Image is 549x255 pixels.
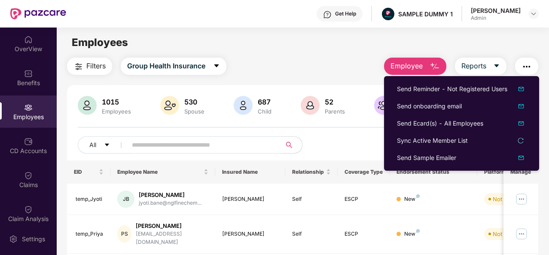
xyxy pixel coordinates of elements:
span: Relationship [292,169,324,175]
div: Spouse [183,108,206,115]
div: Self [292,230,331,238]
div: JB [117,190,134,208]
span: caret-down [493,62,500,70]
div: [PERSON_NAME] [136,222,208,230]
div: Employees [100,108,133,115]
th: EID [67,160,111,184]
span: Filters [86,61,106,71]
span: EID [74,169,98,175]
img: svg+xml;base64,PHN2ZyB4bWxucz0iaHR0cDovL3d3dy53My5vcmcvMjAwMC9zdmciIHhtbG5zOnhsaW5rPSJodHRwOi8vd3... [234,96,253,115]
span: Employee [390,61,423,71]
img: svg+xml;base64,PHN2ZyBpZD0iU2V0dGluZy0yMHgyMCIgeG1sbnM9Imh0dHA6Ly93d3cudzMub3JnLzIwMDAvc3ZnIiB3aW... [9,235,18,243]
div: Admin [471,15,521,22]
div: Send Reminder - Not Registered Users [397,84,507,94]
div: Parents [323,108,347,115]
div: SAMPLE DUMMY 1 [398,10,453,18]
button: Allcaret-down [78,136,130,154]
img: svg+xml;base64,PHN2ZyBpZD0iQ2xhaW0iIHhtbG5zPSJodHRwOi8vd3d3LnczLm9yZy8yMDAwL3N2ZyIgd2lkdGg9IjIwIi... [24,205,33,214]
img: manageButton [515,192,528,206]
img: svg+xml;base64,PHN2ZyB4bWxucz0iaHR0cDovL3d3dy53My5vcmcvMjAwMC9zdmciIHhtbG5zOnhsaW5rPSJodHRwOi8vd3... [374,96,393,115]
img: dropDownIcon [516,84,526,94]
button: Reportscaret-down [455,58,506,75]
div: Send Sample Emailer [397,153,456,163]
img: svg+xml;base64,PHN2ZyBpZD0iQmVuZWZpdHMiIHhtbG5zPSJodHRwOi8vd3d3LnczLm9yZy8yMDAwL3N2ZyIgd2lkdGg9Ij... [24,69,33,78]
img: svg+xml;base64,PHN2ZyBpZD0iRW1wbG95ZWVzIiB4bWxucz0iaHR0cDovL3d3dy53My5vcmcvMjAwMC9zdmciIHdpZHRoPS... [24,103,33,112]
span: Employees [72,36,128,49]
div: 52 [323,98,347,106]
div: 530 [183,98,206,106]
div: Settings [19,235,48,243]
img: svg+xml;base64,PHN2ZyB4bWxucz0iaHR0cDovL3d3dy53My5vcmcvMjAwMC9zdmciIHhtbG5zOnhsaW5rPSJodHRwOi8vd3... [160,96,179,115]
span: search [281,141,298,148]
div: [PERSON_NAME] [222,195,278,203]
div: New [404,195,420,203]
img: svg+xml;base64,PHN2ZyB4bWxucz0iaHR0cDovL3d3dy53My5vcmcvMjAwMC9zdmciIHdpZHRoPSIyNCIgaGVpZ2h0PSIyNC... [522,61,532,72]
img: manageButton [515,227,528,241]
div: Child [256,108,273,115]
div: Sync Active Member List [397,136,468,145]
div: New [404,230,420,238]
span: All [89,140,96,150]
th: Employee Name [110,160,215,184]
img: Pazcare_Alternative_logo-01-01.png [382,8,394,20]
th: Coverage Type [338,160,390,184]
button: Employee [384,58,446,75]
span: Employee Name [117,169,202,175]
img: svg+xml;base64,PHN2ZyB4bWxucz0iaHR0cDovL3d3dy53My5vcmcvMjAwMC9zdmciIHhtbG5zOnhsaW5rPSJodHRwOi8vd3... [430,61,440,72]
div: jyoti.bane@nglfinechem... [139,199,201,207]
img: svg+xml;base64,PHN2ZyB4bWxucz0iaHR0cDovL3d3dy53My5vcmcvMjAwMC9zdmciIHdpZHRoPSI4IiBoZWlnaHQ9IjgiIH... [416,194,420,198]
div: Send onboarding email [397,101,462,111]
img: svg+xml;base64,PHN2ZyB4bWxucz0iaHR0cDovL3d3dy53My5vcmcvMjAwMC9zdmciIHhtbG5zOnhsaW5rPSJodHRwOi8vd3... [516,153,526,163]
span: caret-down [213,62,220,70]
div: [EMAIL_ADDRESS][DOMAIN_NAME] [136,230,208,246]
div: ESCP [345,230,383,238]
div: ESCP [345,195,383,203]
img: svg+xml;base64,PHN2ZyB4bWxucz0iaHR0cDovL3d3dy53My5vcmcvMjAwMC9zdmciIHhtbG5zOnhsaW5rPSJodHRwOi8vd3... [78,96,97,115]
div: Not Verified [493,195,524,203]
button: Group Health Insurancecaret-down [121,58,226,75]
div: 687 [256,98,273,106]
img: svg+xml;base64,PHN2ZyB4bWxucz0iaHR0cDovL3d3dy53My5vcmcvMjAwMC9zdmciIHhtbG5zOnhsaW5rPSJodHRwOi8vd3... [301,96,320,115]
div: Self [292,195,331,203]
img: svg+xml;base64,PHN2ZyBpZD0iSG9tZSIgeG1sbnM9Imh0dHA6Ly93d3cudzMub3JnLzIwMDAvc3ZnIiB3aWR0aD0iMjAiIG... [24,35,33,44]
img: svg+xml;base64,PHN2ZyBpZD0iQ2xhaW0iIHhtbG5zPSJodHRwOi8vd3d3LnczLm9yZy8yMDAwL3N2ZyIgd2lkdGg9IjIwIi... [24,171,33,180]
th: Relationship [285,160,338,184]
img: New Pazcare Logo [10,8,66,19]
div: temp_Jyoti [76,195,104,203]
button: Filters [67,58,112,75]
img: svg+xml;base64,PHN2ZyBpZD0iSGVscC0zMngzMiIgeG1sbnM9Imh0dHA6Ly93d3cudzMub3JnLzIwMDAvc3ZnIiB3aWR0aD... [323,10,332,19]
img: dropDownIcon [516,101,526,111]
div: Get Help [335,10,356,17]
div: [PERSON_NAME] [222,230,278,238]
div: Send Ecard(s) - All Employees [397,119,483,128]
div: temp_Priya [76,230,104,238]
div: [PERSON_NAME] [139,191,201,199]
span: caret-down [104,142,110,149]
img: svg+xml;base64,PHN2ZyB4bWxucz0iaHR0cDovL3d3dy53My5vcmcvMjAwMC9zdmciIHdpZHRoPSIyNCIgaGVpZ2h0PSIyNC... [73,61,84,72]
th: Insured Name [215,160,285,184]
div: [PERSON_NAME] [471,6,521,15]
img: svg+xml;base64,PHN2ZyBpZD0iRHJvcGRvd24tMzJ4MzIiIHhtbG5zPSJodHRwOi8vd3d3LnczLm9yZy8yMDAwL3N2ZyIgd2... [530,10,537,17]
img: svg+xml;base64,PHN2ZyBpZD0iQ0RfQWNjb3VudHMiIGRhdGEtbmFtZT0iQ0QgQWNjb3VudHMiIHhtbG5zPSJodHRwOi8vd3... [24,137,33,146]
img: dropDownIcon [516,118,526,129]
div: 1015 [100,98,133,106]
button: search [281,136,302,154]
img: svg+xml;base64,PHN2ZyB4bWxucz0iaHR0cDovL3d3dy53My5vcmcvMjAwMC9zdmciIHdpZHRoPSI4IiBoZWlnaHQ9IjgiIH... [416,229,420,233]
div: PS [117,225,131,243]
span: Reports [461,61,486,71]
div: Not Verified [493,230,524,238]
span: Group Health Insurance [127,61,205,71]
span: reload [518,138,524,144]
